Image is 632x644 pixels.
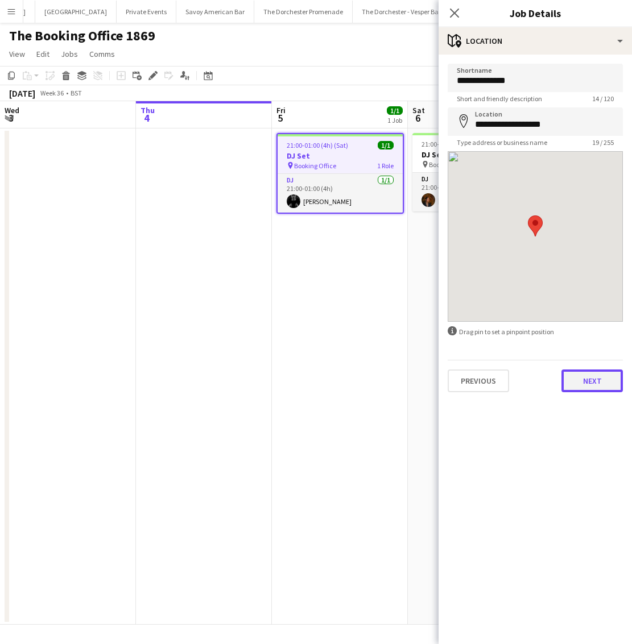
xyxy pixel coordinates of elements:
button: Private Events [117,1,176,23]
span: 1 Role [377,161,394,170]
a: View [5,47,30,61]
span: 5 [275,111,286,124]
span: Fri [276,105,286,115]
span: 6 [411,111,425,124]
span: Comms [89,49,115,59]
a: Edit [32,47,54,61]
div: [DATE] [9,88,35,99]
a: Jobs [56,47,82,61]
app-card-role: DJ1/121:00-01:00 (4h)[PERSON_NAME] [278,174,403,213]
h3: DJ Set [412,149,540,160]
span: 19 / 255 [583,138,623,147]
h3: Job Details [439,6,632,20]
div: Location [439,27,632,55]
span: 4 [139,111,155,124]
span: Jobs [61,49,78,59]
app-job-card: 21:00-01:00 (4h) (Sun)1/1DJ Set Booking Office1 RoleDJ1/121:00-01:00 (4h)[PERSON_NAME] [412,133,540,211]
app-job-card: 21:00-01:00 (4h) (Sat)1/1DJ Set Booking Office1 RoleDJ1/121:00-01:00 (4h)[PERSON_NAME] [276,133,404,214]
div: 1 Job [387,116,402,124]
button: Previous [448,369,509,392]
span: Week 36 [38,89,66,97]
span: View [9,49,25,59]
div: Drag pin to set a pinpoint position [448,326,623,337]
button: Next [561,369,623,392]
h1: The Booking Office 1869 [9,27,155,44]
span: Type address or business name [448,138,556,147]
span: Wed [5,105,19,115]
span: 1/1 [387,106,403,115]
span: Thu [141,105,155,115]
h3: DJ Set [278,151,403,161]
span: 21:00-01:00 (4h) (Sat) [287,141,348,149]
span: Booking Office [294,161,336,170]
button: The Dorchester - Vesper Bar [353,1,451,23]
span: Sat [412,105,425,115]
span: Short and friendly description [448,94,551,103]
span: Booking Office [429,160,471,169]
a: Comms [85,47,119,61]
span: 21:00-01:00 (4h) (Sun) [422,140,485,148]
div: BST [71,89,82,97]
button: Savoy American Bar [176,1,254,23]
button: [GEOGRAPHIC_DATA] [35,1,117,23]
span: Edit [36,49,49,59]
span: 3 [3,111,19,124]
app-card-role: DJ1/121:00-01:00 (4h)[PERSON_NAME] [412,173,540,211]
button: The Dorchester Promenade [254,1,353,23]
span: 14 / 120 [583,94,623,103]
span: 1/1 [378,141,394,149]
